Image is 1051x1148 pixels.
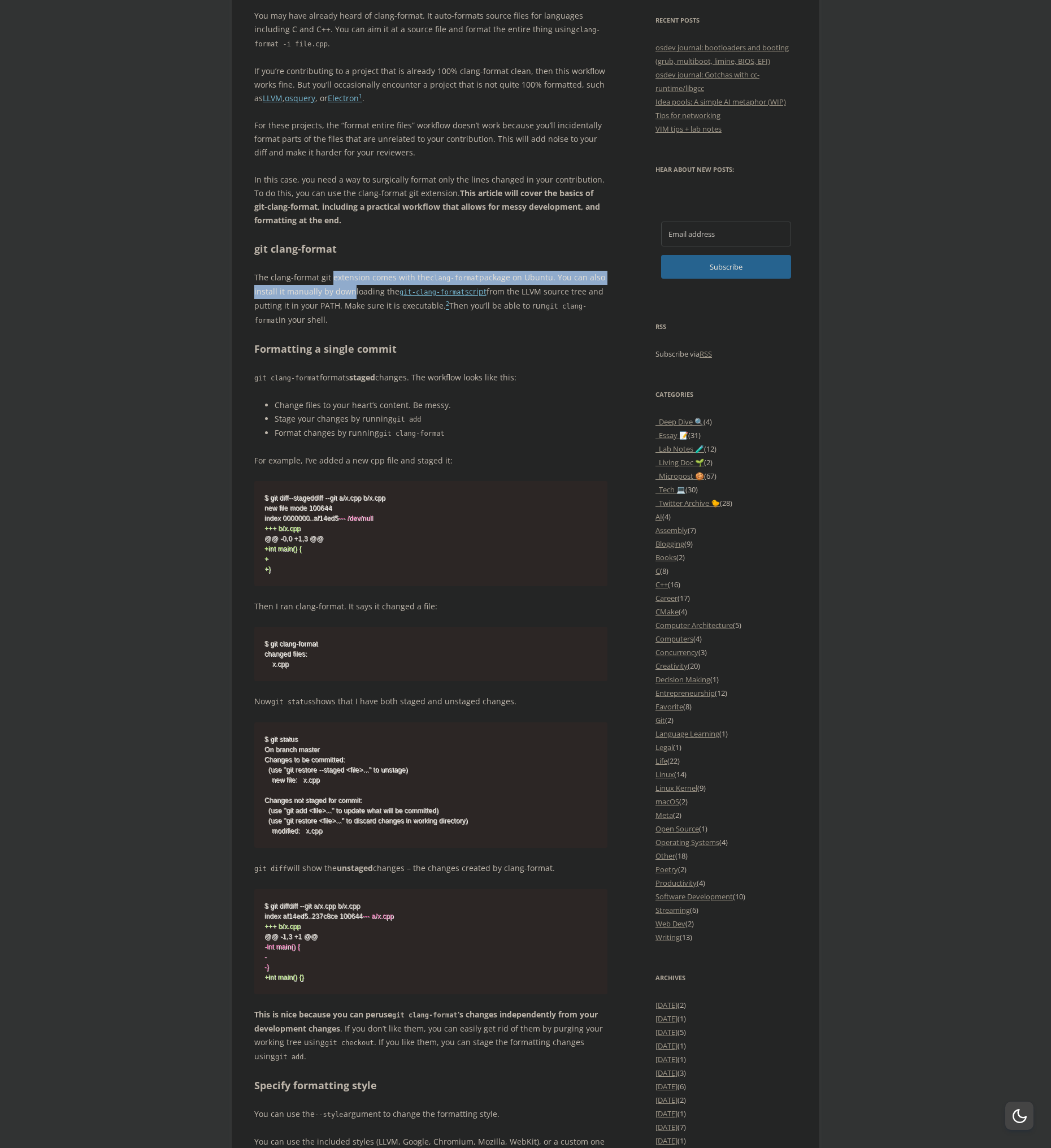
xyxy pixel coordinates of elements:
li: (2) [655,998,797,1012]
li: (16) [655,578,797,591]
a: Web Dev [655,919,685,929]
span: $ git diff [264,902,289,910]
h3: Categories [655,388,797,401]
a: Assembly [655,525,688,535]
a: Productivity [655,878,697,888]
li: (2) [655,713,797,727]
li: (17) [655,591,797,605]
a: [DATE] [655,1041,677,1051]
a: Language Learning [655,729,719,739]
h2: Specify formatting style [254,1077,607,1094]
a: 1 [359,93,362,103]
li: (5) [655,618,797,632]
a: Decision Making [655,674,710,685]
span: +++ b/x.cpp [264,922,301,930]
p: formats changes. The workflow looks like this: [254,371,607,385]
li: (2) [655,863,797,876]
span: @@ -0,0 +1,3 @@ [264,535,324,543]
a: C++ [655,579,668,590]
a: _Twitter Archive 🐤 [655,498,720,508]
p: will show the changes – the changes created by clang-format. [254,861,607,876]
strong: unstaged [337,863,373,873]
a: Other [655,851,675,861]
a: _Tech 💻 [655,484,685,495]
span: -} [264,963,269,971]
p: Now shows that I have both staged and unstaged changes. [254,695,607,709]
li: (2) [655,917,797,930]
h3: Hear about new posts: [655,163,797,176]
p: Then I ran clang-format. It says it changed a file: [254,600,607,613]
li: (8) [655,700,797,713]
a: Career [655,593,677,603]
span: +++ b/x.cpp [264,525,301,532]
li: (7) [655,1120,797,1134]
li: Format changes by running [275,426,607,440]
code: git clang-format [254,374,320,382]
a: Life [655,756,667,766]
li: (12) [655,686,797,700]
li: (6) [655,1080,797,1093]
a: Computers [655,634,693,644]
li: (2) [655,1093,797,1107]
a: _Lab Notes 🧪 [655,444,704,454]
a: Electron [328,93,359,103]
span: $ git diff [264,494,314,502]
li: (3) [655,1066,797,1080]
span: +int main() {} [264,973,304,981]
a: C [655,566,660,576]
a: [DATE] [655,1108,677,1119]
code: diff --git a/x.cpp b/x.cpp new file mode 100644 index 0000000..af14ed5 [264,493,597,574]
span: -int main() { [264,943,300,951]
a: Poetry [655,864,678,874]
span: + [264,555,268,563]
a: Idea pools: A simple AI metaphor (WIP) [655,97,786,107]
a: LLVM [263,93,283,103]
p: For example, I’ve added a new cpp file and staged it: [254,454,607,467]
h3: Archives [655,971,797,985]
a: [DATE] [655,1000,677,1010]
code: git diff [254,865,287,873]
li: (9) [655,537,797,551]
a: git-clang-formatscript [399,286,487,297]
a: RSS [700,349,712,359]
li: (5) [655,1025,797,1039]
li: (1) [655,727,797,740]
a: Streaming [655,905,690,915]
a: Tips for networking [655,110,720,120]
a: [DATE] [655,1136,677,1146]
code: git clang-format [254,302,587,324]
code: git status [271,698,312,706]
span: Subscribe [661,255,791,279]
li: (18) [655,849,797,863]
a: VIM tips + lab notes [655,124,722,134]
a: _Living Doc 🌱 [655,457,704,467]
a: [DATE] [655,1122,677,1132]
li: (14) [655,768,797,781]
code: git checkout [325,1039,374,1047]
li: (4) [655,835,797,849]
a: macOS [655,796,679,807]
strong: This is nice because you can peruse ‘s changes independently from your development changes [254,1009,598,1034]
a: osdev journal: Gotchas with cc-runtime/libgcc [655,70,759,93]
a: Linux [655,769,674,779]
h2: git clang-format [254,241,607,257]
li: (1) [655,740,797,754]
a: [DATE] [655,1081,677,1091]
code: git add [275,1053,304,1061]
code: git clang-format [379,430,445,437]
sup: 1 [359,92,362,100]
li: (1) [655,1012,797,1025]
li: (1) [655,1107,797,1120]
li: (2) [655,795,797,808]
a: Concurrency [655,647,698,657]
code: git-clang-format [399,288,465,296]
li: (4) [655,605,797,618]
li: (13) [655,930,797,944]
li: (3) [655,646,797,659]
code: git clang-format [392,1011,458,1019]
a: osquery [285,93,315,103]
a: CMake [655,607,679,617]
a: [DATE] [655,1013,677,1024]
code: $ git status On branch master Changes to be committed: (use "git restore --staged <file>..." to u... [264,734,597,836]
h3: RSS [655,320,797,333]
